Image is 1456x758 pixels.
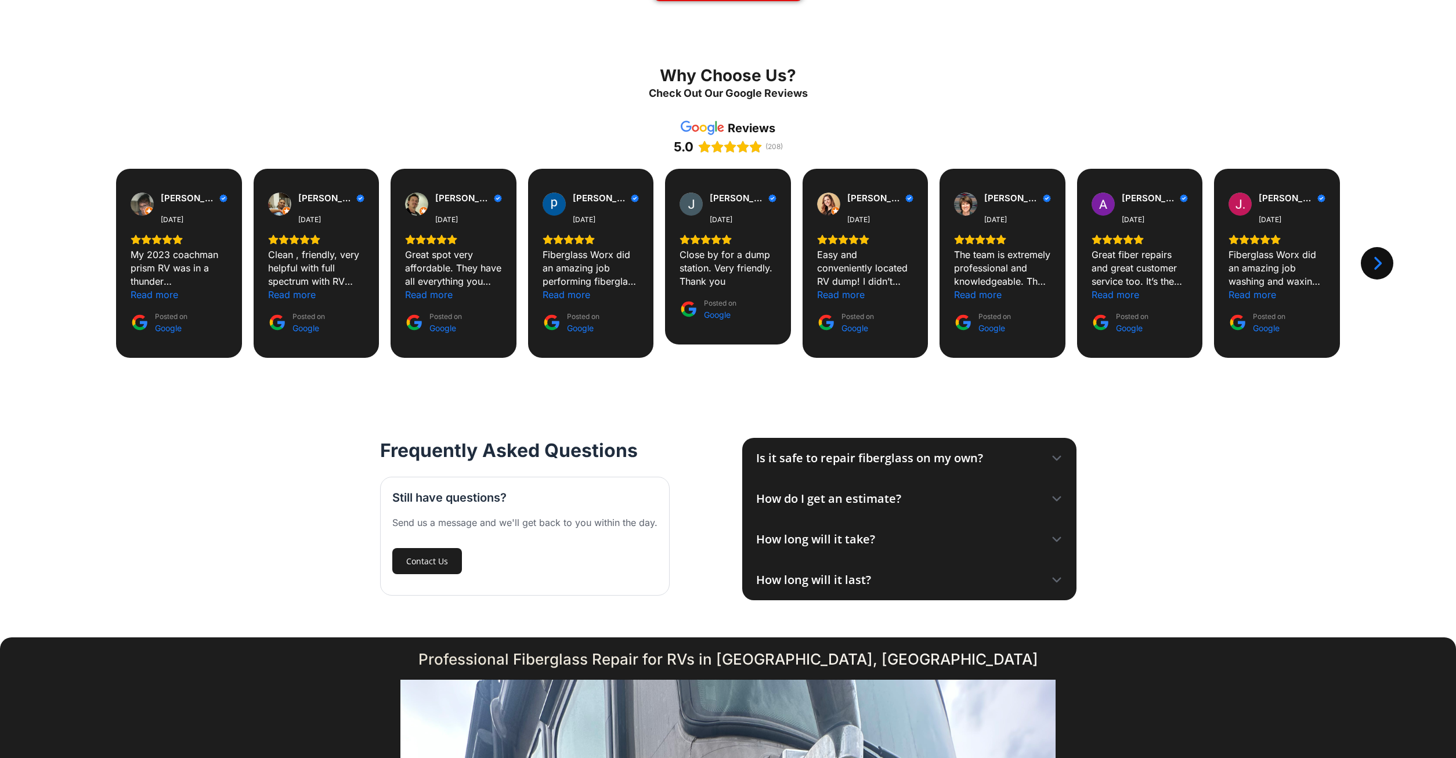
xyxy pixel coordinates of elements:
[268,234,365,245] div: Rating: 5.0 out of 5
[131,234,227,245] div: Rating: 5.0 out of 5
[292,311,325,334] div: Posted on
[1259,215,1281,224] div: [DATE]
[817,193,840,216] a: View on Google
[978,322,1011,334] div: Google
[543,234,640,245] div: Rating: 5.0 out of 5
[984,215,1007,224] div: [DATE]
[817,193,840,216] img: Laurel Heller
[674,139,762,155] div: Rating: 5.0 out of 5
[847,193,903,204] span: [PERSON_NAME]
[543,193,566,216] a: View on Google
[1229,234,1325,245] div: Rating: 5.0 out of 5
[161,215,183,224] div: [DATE]
[356,194,364,202] div: Verified Customer
[817,288,865,302] div: Read more
[573,193,628,204] span: [PERSON_NAME]
[765,143,783,151] span: (208)
[710,215,732,224] div: [DATE]
[817,248,914,288] div: Easy and conveniently located RV dump! I didn’t even have to get my dump line out. It was mess fr...
[710,193,776,204] a: Review by Janet Atkinson
[435,215,458,224] div: [DATE]
[710,193,765,204] span: [PERSON_NAME]
[978,311,1011,334] div: Posted on
[1116,322,1148,334] div: Google
[268,288,316,302] div: Read more
[954,193,977,216] img: Alicia Pray
[1092,193,1115,216] a: View on Google
[131,193,154,216] a: View on Google
[1317,194,1325,202] div: Verified Customer
[1092,234,1188,245] div: Rating: 5.0 out of 5
[841,311,874,334] div: Posted on
[1259,193,1314,204] span: [PERSON_NAME]
[756,531,875,548] div: How long will it take?
[219,194,227,202] div: Verified Customer
[1229,193,1252,216] img: J. Campbell
[573,193,640,204] a: Review by peter hroch
[567,311,599,334] div: Posted on
[435,193,502,204] a: Review by Alex Kilzer
[954,311,1011,334] a: Posted on Google
[954,288,1002,302] div: Read more
[298,215,321,224] div: [DATE]
[405,288,453,302] div: Read more
[298,193,365,204] a: Review by Cisco Somoza
[1229,288,1276,302] div: Read more
[680,298,736,321] a: Posted on Google
[429,311,462,334] div: Posted on
[429,322,462,334] div: Google
[573,215,595,224] div: [DATE]
[1092,311,1148,334] a: Posted on Google
[954,234,1051,245] div: Rating: 5.0 out of 5
[631,194,639,202] div: Verified Customer
[1116,311,1148,334] div: Posted on
[182,649,1274,670] h3: Professional Fiberglass Repair for RVs in [GEOGRAPHIC_DATA], [GEOGRAPHIC_DATA]
[1122,215,1144,224] div: [DATE]
[674,139,693,155] div: 5.0
[1229,193,1252,216] a: View on Google
[298,193,354,204] span: [PERSON_NAME]
[756,490,901,507] div: How do I get an estimate?
[680,193,703,216] a: View on Google
[155,322,187,334] div: Google
[680,234,776,245] div: Rating: 5.0 out of 5
[131,193,154,216] img: Livia Gomes
[543,288,590,302] div: Read more
[268,193,291,216] img: Cisco Somoza
[954,248,1051,288] div: The team is extremely professional and knowledgeable. They repaired our fiberglass and reconditio...
[494,194,502,202] div: Verified Customer
[435,193,491,204] span: [PERSON_NAME]
[817,311,874,334] a: Posted on Google
[405,234,502,245] div: Rating: 5.0 out of 5
[1122,193,1177,204] span: [PERSON_NAME]
[268,311,325,334] a: Posted on Google
[984,193,1040,204] span: [PERSON_NAME]
[268,193,291,216] a: View on Google
[984,193,1051,204] a: Review by Alicia Pray
[704,298,736,321] div: Posted on
[704,309,736,321] div: Google
[1092,288,1139,302] div: Read more
[768,194,776,202] div: Verified Customer
[680,248,776,288] div: Close by for a dump station. Very friendly. Thank you
[543,193,566,216] img: peter hroch
[405,248,502,288] div: Great spot very affordable. They have all everything you need for a dump and flush and all the to...
[405,193,428,216] a: View on Google
[405,311,462,334] a: Posted on Google
[155,311,187,334] div: Posted on
[954,193,977,216] a: View on Google
[405,193,428,216] img: Alex Kilzer
[58,169,1398,358] div: Carousel
[567,322,599,334] div: Google
[1253,322,1285,334] div: Google
[756,571,871,589] div: How long will it last?
[543,311,599,334] a: Posted on Google
[728,121,775,136] div: reviews
[1092,193,1115,216] img: Arthur Hill
[756,449,983,467] div: Is it safe to repair fiberglass on my own?
[1122,193,1188,204] a: Review by Arthur Hill
[161,193,216,204] span: [PERSON_NAME]
[131,248,227,288] div: My 2023 coachman prism RV was in a thunder [PERSON_NAME]. I went online and saw only one RV shop ...
[292,322,325,334] div: Google
[131,288,178,302] div: Read more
